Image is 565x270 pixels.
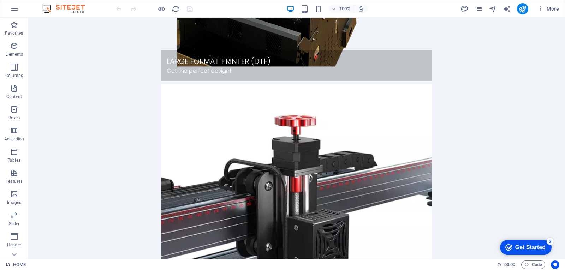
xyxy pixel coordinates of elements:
[41,5,94,13] img: Editor Logo
[489,5,497,13] i: Navigator
[6,260,26,269] a: Click to cancel selection. Double-click to open Pages
[537,5,559,12] span: More
[521,260,545,269] button: Code
[534,3,562,14] button: More
[475,5,483,13] button: pages
[6,179,23,184] p: Features
[52,1,59,8] div: 3
[489,5,497,13] button: navigator
[358,6,364,12] i: On resize automatically adjust zoom level to fit chosen device.
[509,262,510,267] span: :
[157,5,166,13] button: Click here to leave preview mode and continue editing
[172,5,180,13] i: Reload page
[5,52,23,57] p: Elements
[518,5,527,13] i: Publish
[503,5,511,13] button: text_generator
[8,157,20,163] p: Tables
[460,5,469,13] i: Design (Ctrl+Alt+Y)
[6,4,57,18] div: Get Started 3 items remaining, 40% complete
[460,5,469,13] button: design
[9,221,20,227] p: Slider
[5,30,23,36] p: Favorites
[329,5,354,13] button: 100%
[171,5,180,13] button: reload
[8,115,20,121] p: Boxes
[504,260,515,269] span: 00 00
[5,73,23,78] p: Columns
[524,260,542,269] span: Code
[7,200,22,205] p: Images
[503,5,511,13] i: AI Writer
[339,5,351,13] h6: 100%
[7,242,21,248] p: Header
[551,260,559,269] button: Usercentrics
[4,136,24,142] p: Accordion
[6,94,22,100] p: Content
[475,5,483,13] i: Pages (Ctrl+Alt+S)
[21,8,51,14] div: Get Started
[517,3,528,14] button: publish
